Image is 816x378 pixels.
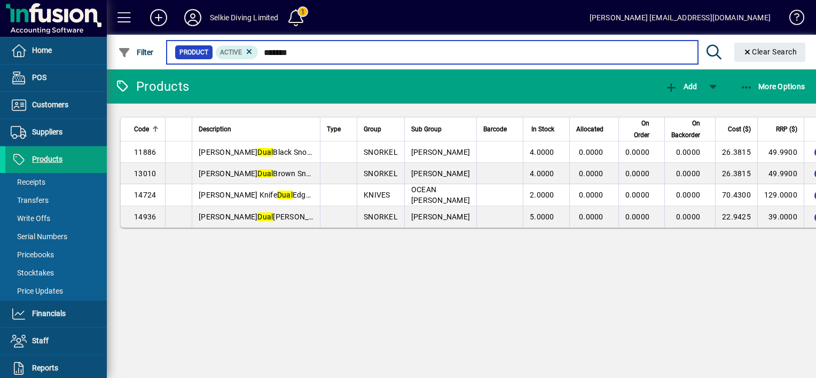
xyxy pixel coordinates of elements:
[483,123,507,135] span: Barcode
[665,82,697,91] span: Add
[530,123,564,135] div: In Stock
[5,92,107,119] a: Customers
[740,82,805,91] span: More Options
[327,123,341,135] span: Type
[115,43,156,62] button: Filter
[199,169,323,178] span: [PERSON_NAME] Brown Snorkel
[11,214,50,223] span: Write Offs
[32,309,66,318] span: Financials
[5,37,107,64] a: Home
[176,8,210,27] button: Profile
[743,48,797,56] span: Clear Search
[530,148,554,156] span: 4.0000
[118,48,154,57] span: Filter
[757,163,804,184] td: 49.9900
[364,191,390,199] span: KNIVES
[5,65,107,91] a: POS
[327,123,350,135] div: Type
[5,328,107,355] a: Staff
[757,184,804,206] td: 129.0000
[625,148,650,156] span: 0.0000
[530,169,554,178] span: 4.0000
[134,148,156,156] span: 11886
[32,155,62,163] span: Products
[5,191,107,209] a: Transfers
[530,212,554,221] span: 5.0000
[590,9,771,26] div: [PERSON_NAME] [EMAIL_ADDRESS][DOMAIN_NAME]
[11,269,54,277] span: Stocktakes
[625,212,650,221] span: 0.0000
[32,73,46,82] span: POS
[662,77,700,96] button: Add
[11,232,67,241] span: Serial Numbers
[671,117,700,141] span: On Backorder
[32,364,58,372] span: Reports
[257,148,273,156] em: Dual
[411,123,442,135] span: Sub Group
[715,141,757,163] td: 26.3815
[364,148,398,156] span: SNORKEL
[781,2,803,37] a: Knowledge Base
[530,191,554,199] span: 2.0000
[364,123,398,135] div: Group
[625,117,660,141] div: On Order
[671,117,710,141] div: On Backorder
[734,43,806,62] button: Clear
[579,191,603,199] span: 0.0000
[531,123,554,135] span: In Stock
[179,47,208,58] span: Product
[576,123,603,135] span: Allocated
[134,123,149,135] span: Code
[115,78,189,95] div: Products
[32,46,52,54] span: Home
[5,227,107,246] a: Serial Numbers
[676,212,701,221] span: 0.0000
[5,246,107,264] a: Pricebooks
[483,123,516,135] div: Barcode
[11,287,63,295] span: Price Updates
[142,8,176,27] button: Add
[579,148,603,156] span: 0.0000
[216,45,258,59] mat-chip: Activation Status: Active
[715,184,757,206] td: 70.4300
[728,123,751,135] span: Cost ($)
[579,212,603,221] span: 0.0000
[199,148,319,156] span: [PERSON_NAME] Black Snorkel
[715,163,757,184] td: 26.3815
[737,77,808,96] button: More Options
[411,169,470,178] span: [PERSON_NAME]
[776,123,797,135] span: RRP ($)
[411,148,470,156] span: [PERSON_NAME]
[257,169,273,178] em: Dual
[5,264,107,282] a: Stocktakes
[277,191,293,199] em: Dual
[134,123,159,135] div: Code
[715,206,757,227] td: 22.9425
[199,191,360,199] span: [PERSON_NAME] Knife Edge Safety Orange
[5,119,107,146] a: Suppliers
[134,169,156,178] span: 13010
[11,178,45,186] span: Receipts
[364,212,398,221] span: SNORKEL
[5,282,107,300] a: Price Updates
[625,191,650,199] span: 0.0000
[576,123,613,135] div: Allocated
[411,185,470,204] span: OCEAN [PERSON_NAME]
[676,169,701,178] span: 0.0000
[757,141,804,163] td: 49.9900
[625,169,650,178] span: 0.0000
[411,123,470,135] div: Sub Group
[676,191,701,199] span: 0.0000
[199,123,231,135] span: Description
[579,169,603,178] span: 0.0000
[5,209,107,227] a: Write Offs
[134,191,156,199] span: 14724
[411,212,470,221] span: [PERSON_NAME]
[5,301,107,327] a: Financials
[199,123,313,135] div: Description
[625,117,650,141] span: On Order
[11,196,49,204] span: Transfers
[134,212,156,221] span: 14936
[364,123,381,135] span: Group
[5,173,107,191] a: Receipts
